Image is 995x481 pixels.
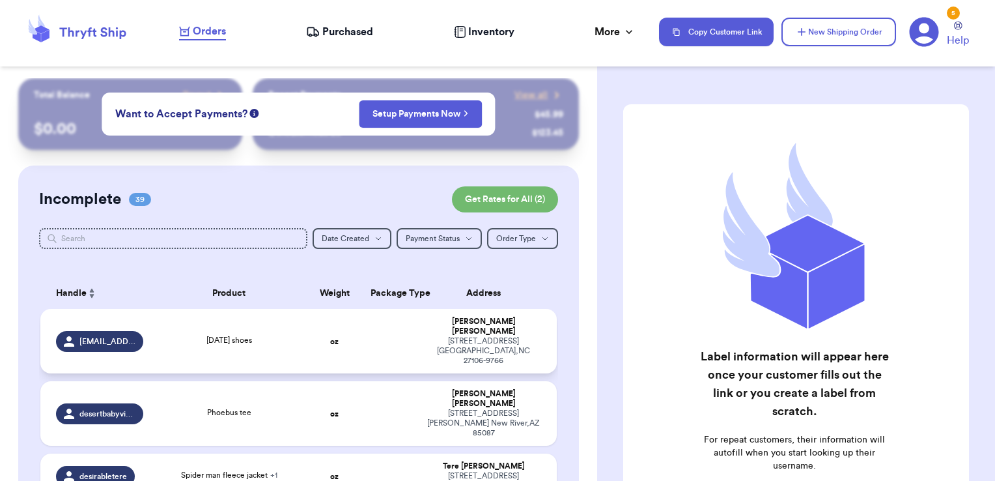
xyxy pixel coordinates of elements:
span: desertbabyvintage [79,409,136,419]
span: Inventory [468,24,514,40]
div: $ 123.45 [532,126,563,139]
input: Search [39,228,308,249]
span: Help [947,33,969,48]
span: Purchased [322,24,373,40]
button: Payment Status [397,228,482,249]
button: Sort ascending [87,285,97,301]
div: [PERSON_NAME] [PERSON_NAME] [426,389,541,409]
h2: Label information will appear here once your customer fills out the link or you create a label fr... [698,347,891,420]
a: View all [514,89,563,102]
a: Inventory [454,24,514,40]
span: Payout [183,89,211,102]
th: Address [418,278,557,309]
button: Get Rates for All (2) [452,186,558,212]
span: Want to Accept Payments? [115,106,247,122]
a: Setup Payments Now [372,108,468,121]
button: Setup Payments Now [359,100,482,128]
strong: oz [330,473,339,480]
button: Order Type [487,228,558,249]
span: Orders [193,23,226,39]
span: View all [514,89,548,102]
div: [STREET_ADDRESS][PERSON_NAME] New River , AZ 85087 [426,409,541,438]
th: Product [151,278,307,309]
th: Package Type [363,278,418,309]
div: More [595,24,636,40]
span: [EMAIL_ADDRESS][DOMAIN_NAME] [79,336,136,347]
span: [DATE] shoes [206,336,252,344]
th: Weight [307,278,362,309]
strong: oz [330,338,339,345]
a: 5 [909,17,939,47]
div: [PERSON_NAME] [PERSON_NAME] [426,317,541,336]
span: Handle [56,287,87,300]
span: Payment Status [406,235,460,242]
p: $ 0.00 [34,119,227,139]
span: + 1 [270,471,277,479]
h2: Incomplete [39,189,121,210]
button: New Shipping Order [781,18,896,46]
span: 39 [129,193,151,206]
a: Orders [179,23,226,40]
div: [STREET_ADDRESS] [GEOGRAPHIC_DATA] , NC 27106-9766 [426,336,541,366]
a: Help [947,22,969,48]
p: Total Balance [34,89,90,102]
p: Recent Payments [268,89,341,102]
span: Order Type [496,235,536,242]
strong: oz [330,410,339,418]
button: Date Created [313,228,391,249]
a: Payout [183,89,227,102]
span: Date Created [322,235,369,242]
p: For repeat customers, their information will autofill when you start looking up their username. [698,433,891,473]
div: Tere [PERSON_NAME] [426,461,541,471]
button: Copy Customer Link [659,18,774,46]
div: $ 45.99 [535,108,563,121]
a: Purchased [306,24,373,40]
span: Spider man fleece jacket [181,471,277,479]
div: 5 [947,7,960,20]
span: Phoebus tee [207,409,251,416]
